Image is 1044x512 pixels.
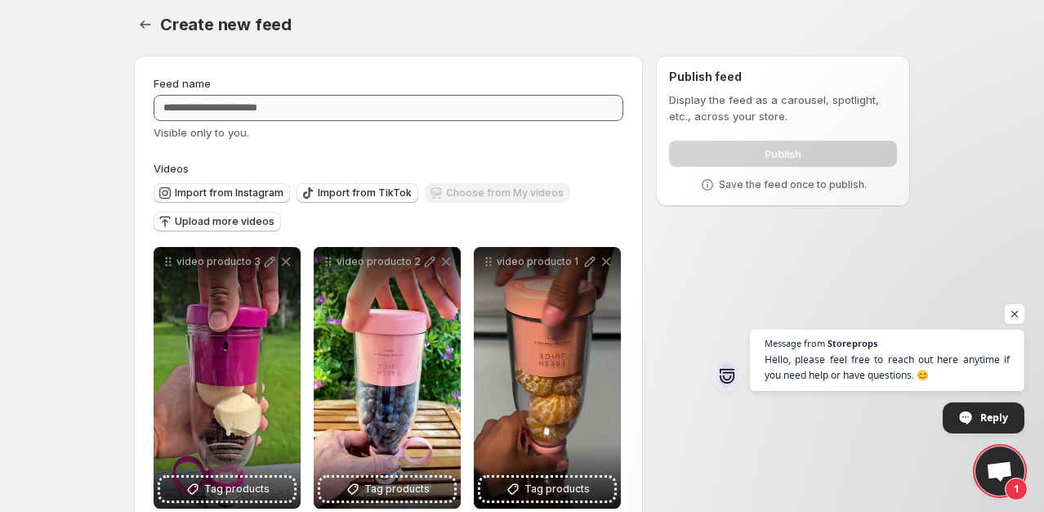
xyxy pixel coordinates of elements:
button: Tag products [160,478,294,501]
span: Reply [980,403,1008,432]
span: Feed name [154,77,211,90]
span: Upload more videos [175,215,274,228]
button: Import from Instagram [154,183,290,203]
span: Create new feed [160,15,292,34]
span: 1 [1005,478,1028,501]
span: Import from Instagram [175,186,283,200]
div: video producto 1Tag products [474,247,621,509]
button: Settings [134,13,157,36]
p: video producto 2 [337,255,422,268]
p: Save the feed once to publish. [719,178,867,191]
h2: Publish feed [669,69,897,85]
button: Tag products [320,478,454,501]
span: Tag products [364,481,430,497]
p: video producto 3 [176,255,261,268]
p: video producto 1 [497,255,582,268]
div: video producto 2Tag products [314,247,461,509]
span: Storeprops [828,339,877,348]
span: Visible only to you. [154,126,249,139]
button: Tag products [480,478,614,501]
span: Tag products [204,481,270,497]
span: Import from TikTok [318,186,412,200]
p: Display the feed as a carousel, spotlight, etc., across your store. [669,92,897,124]
a: Open chat [975,447,1024,496]
span: Videos [154,162,189,175]
div: video producto 3Tag products [154,247,301,509]
button: Upload more videos [154,212,281,231]
span: Message from [765,339,825,348]
span: Hello, please feel free to reach out here anytime if you need help or have questions. 😊 [765,352,1010,383]
span: Tag products [524,481,590,497]
button: Import from TikTok [297,183,418,203]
